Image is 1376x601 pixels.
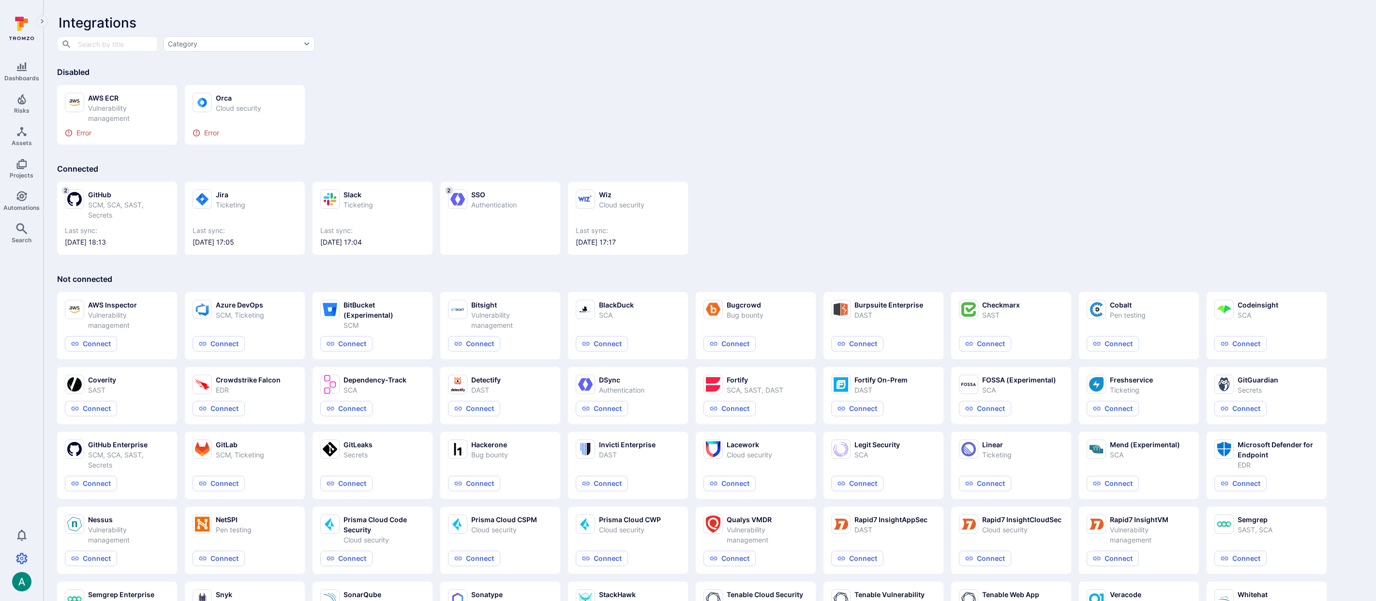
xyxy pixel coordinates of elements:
button: Connect [703,476,756,491]
div: SCM, SCA, SAST, Secrets [88,450,169,470]
button: Connect [576,336,628,352]
div: Cloud security [471,525,537,535]
div: Mend (Experimental) [1110,440,1180,450]
div: Veracode [1110,589,1141,600]
div: Coverity [88,375,116,385]
div: AWS ECR [88,93,169,103]
a: OrcaCloud securityError [193,93,297,137]
span: [DATE] 18:13 [65,237,169,247]
div: SCA [1238,310,1278,320]
button: Connect [65,401,117,416]
div: FOSSA (Experimental) [982,375,1056,385]
div: Jira [216,190,245,200]
div: Dependency-Track [344,375,406,385]
div: Invicti Enterprise [599,440,656,450]
div: Qualys VMDR [727,514,808,525]
div: SAST, SCA [1238,525,1272,535]
button: Connect [831,551,883,566]
div: Pen testing [216,525,252,535]
div: Vulnerability management [471,310,553,330]
button: Connect [193,336,245,352]
div: Vulnerability management [727,525,808,545]
div: StackHawk [599,589,636,600]
div: Ticketing [216,200,245,210]
div: Prisma Cloud CSPM [471,514,537,525]
a: WizCloud securityLast sync:[DATE] 17:17 [576,190,680,247]
div: Error [193,129,297,137]
div: Nessus [88,514,169,525]
button: Connect [65,551,117,566]
button: Connect [1214,476,1267,491]
div: DAST [854,525,927,535]
button: Connect [320,551,373,566]
span: Assets [12,139,32,147]
div: GitGuardian [1238,375,1278,385]
span: Last sync: [320,226,425,235]
div: SCA [854,450,900,460]
button: Connect [1214,336,1267,352]
div: SCM, Ticketing [216,310,264,320]
div: Whitehat [1238,589,1268,600]
div: NetSPI [216,514,252,525]
span: [DATE] 17:17 [576,237,680,247]
button: Connect [1214,401,1267,416]
div: SCA [1110,450,1180,460]
a: AWS ECRVulnerability managementError [65,93,169,137]
button: Connect [1087,476,1139,491]
div: SCA, SAST, DAST [727,385,783,395]
div: Wiz [599,190,644,200]
div: SCA [982,385,1056,395]
div: AWS Inspector [88,300,169,310]
div: Rapid7 InsightCloudSec [982,514,1062,525]
div: SCM, SCA, SAST, Secrets [88,200,169,220]
span: Disabled [57,67,90,77]
div: Hackerone [471,440,508,450]
div: Rapid7 InsightAppSec [854,514,927,525]
div: Vulnerability management [88,525,169,545]
button: Connect [1087,401,1139,416]
span: Dashboards [4,74,39,82]
div: Microsoft Defender for Endpoint [1238,440,1319,460]
button: Connect [831,476,883,491]
div: SCA [344,385,406,395]
button: Connect [320,401,373,416]
div: Cloud security [982,525,1062,535]
div: Azure DevOps [216,300,264,310]
button: Connect [1087,336,1139,352]
div: Authentication [471,200,517,210]
div: SonarQube [344,589,381,600]
a: JiraTicketingLast sync:[DATE] 17:05 [193,190,297,247]
span: [DATE] 17:04 [320,237,425,247]
div: DSync [599,375,644,385]
div: Cloud security [599,525,661,535]
div: Linear [982,440,1012,450]
div: Fortify [727,375,783,385]
div: Legit Security [854,440,900,450]
button: Connect [320,476,373,491]
div: Vulnerability management [88,103,169,123]
div: Crowdstrike Falcon [216,375,281,385]
div: DAST [854,310,923,320]
button: Connect [448,401,500,416]
div: BlackDuck [599,300,634,310]
span: Integrations [59,15,136,31]
div: EDR [1238,460,1319,470]
div: Semgrep [1238,514,1272,525]
button: Connect [576,401,628,416]
button: Connect [65,336,117,352]
i: Expand navigation menu [39,17,45,26]
div: GitLeaks [344,440,373,450]
div: Error [65,129,169,137]
img: ACg8ocLSa5mPYBaXNx3eFu_EmspyJX0laNWN7cXOFirfQ7srZveEpg=s96-c [12,572,31,591]
div: Checkmarx [982,300,1020,310]
div: Snyk [216,589,232,600]
button: Connect [1214,551,1267,566]
span: Last sync: [65,226,169,235]
div: Ticketing [1110,385,1153,395]
div: Cobalt [1110,300,1146,310]
button: Connect [703,336,756,352]
button: Expand navigation menu [36,15,48,27]
div: Bug bounty [727,310,763,320]
span: Last sync: [576,226,680,235]
span: Not connected [57,274,112,284]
